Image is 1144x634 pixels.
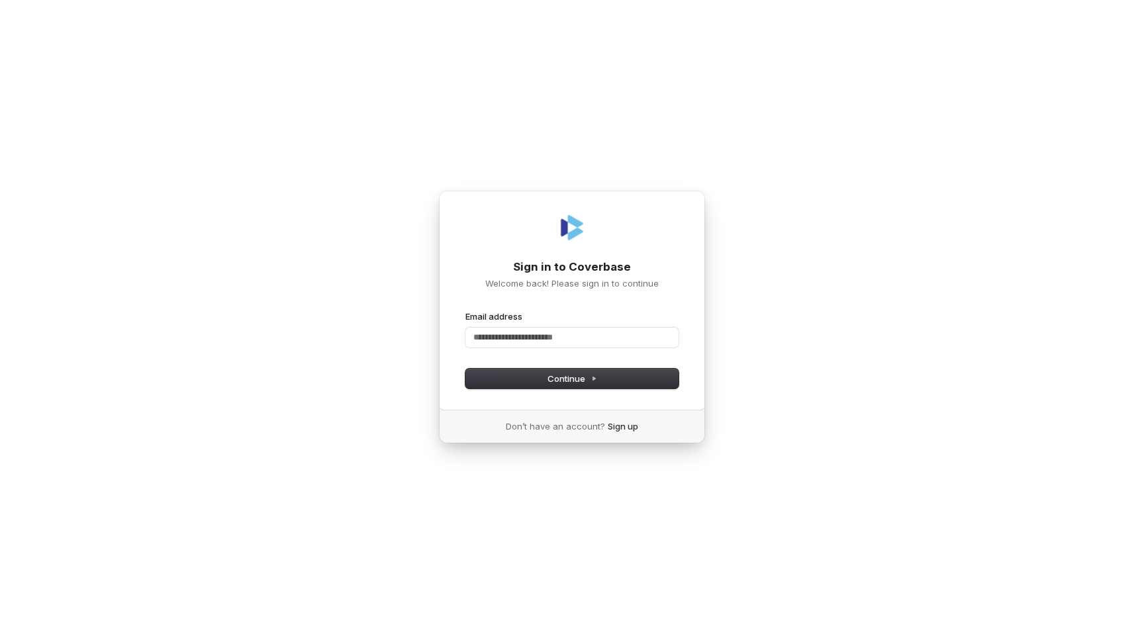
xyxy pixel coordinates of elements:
span: Continue [548,373,597,385]
img: Coverbase [556,212,588,244]
button: Continue [465,369,679,388]
a: Sign up [608,420,638,432]
span: Don’t have an account? [506,420,605,432]
p: Welcome back! Please sign in to continue [465,277,679,289]
label: Email address [465,310,522,322]
h1: Sign in to Coverbase [465,259,679,275]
